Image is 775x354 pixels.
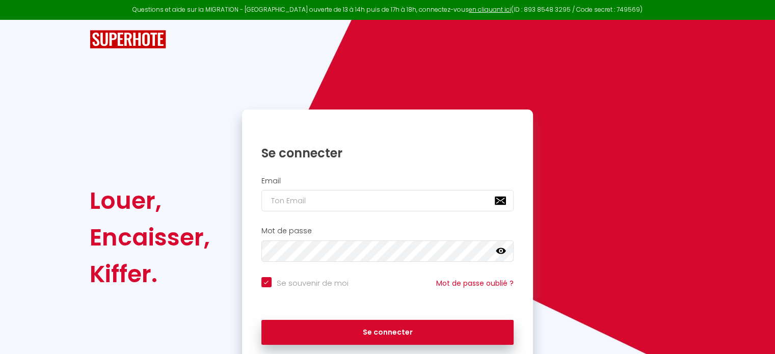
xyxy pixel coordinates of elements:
[261,227,514,235] h2: Mot de passe
[261,190,514,211] input: Ton Email
[90,30,166,49] img: SuperHote logo
[261,177,514,185] h2: Email
[90,182,210,219] div: Louer,
[436,278,514,288] a: Mot de passe oublié ?
[90,219,210,256] div: Encaisser,
[261,145,514,161] h1: Se connecter
[261,320,514,345] button: Se connecter
[90,256,210,292] div: Kiffer.
[469,5,511,14] a: en cliquant ici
